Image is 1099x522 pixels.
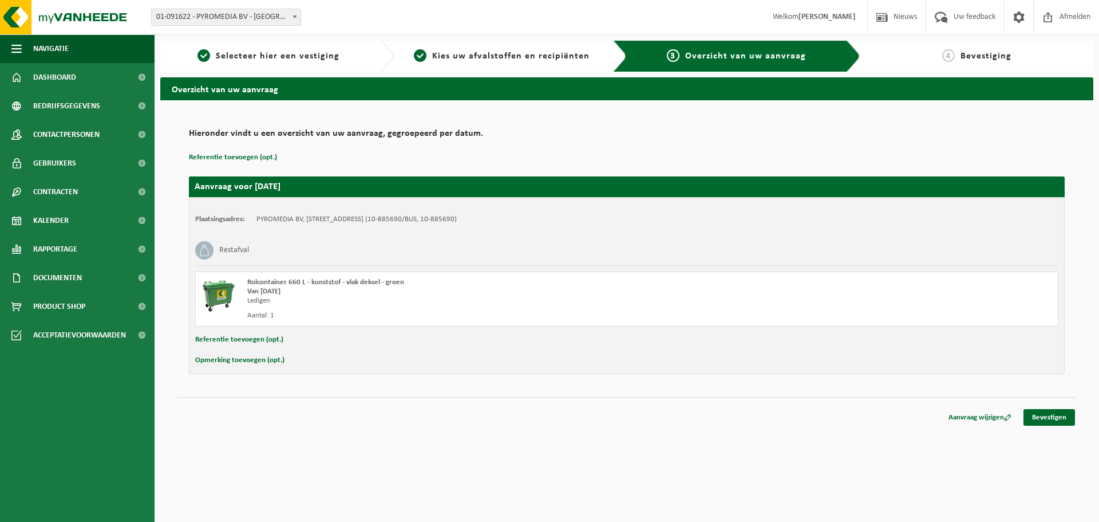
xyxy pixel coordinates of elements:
button: Referentie toevoegen (opt.) [189,150,277,165]
img: WB-0660-HPE-GN-01.png [201,278,236,312]
span: Rapportage [33,235,77,264]
a: 2Kies uw afvalstoffen en recipiënten [400,49,604,63]
span: Selecteer hier een vestiging [216,52,339,61]
span: Documenten [33,264,82,292]
span: 4 [942,49,955,62]
span: Overzicht van uw aanvraag [685,52,806,61]
td: PYROMEDIA BV, [STREET_ADDRESS] (10-885690/BUS, 10-885690) [256,215,457,224]
span: Contactpersonen [33,120,100,149]
span: 3 [667,49,679,62]
span: Acceptatievoorwaarden [33,321,126,350]
span: Product Shop [33,292,85,321]
button: Referentie toevoegen (opt.) [195,332,283,347]
span: Gebruikers [33,149,76,178]
span: Contracten [33,178,78,206]
span: Bevestiging [960,52,1011,61]
h3: Restafval [219,241,249,260]
span: 01-091622 - PYROMEDIA BV - KORTRIJK [151,9,301,26]
div: Aantal: 1 [247,311,673,320]
strong: Plaatsingsadres: [195,215,245,223]
a: Bevestigen [1023,409,1075,426]
div: Ledigen [247,296,673,305]
span: 2 [414,49,426,62]
strong: [PERSON_NAME] [798,13,856,21]
span: Rolcontainer 660 L - kunststof - vlak deksel - groen [247,278,404,286]
span: 01-091622 - PYROMEDIA BV - KORTRIJK [152,9,301,25]
span: Kies uw afvalstoffen en recipiënten [432,52,590,61]
iframe: chat widget [6,497,191,522]
span: Kalender [33,206,69,235]
button: Opmerking toevoegen (opt.) [195,353,284,368]
strong: Aanvraag voor [DATE] [195,182,280,191]
span: Navigatie [33,34,69,63]
a: Aanvraag wijzigen [940,409,1020,426]
span: Dashboard [33,63,76,92]
h2: Hieronder vindt u een overzicht van uw aanvraag, gegroepeerd per datum. [189,129,1065,144]
span: 1 [197,49,210,62]
h2: Overzicht van uw aanvraag [160,77,1093,100]
strong: Van [DATE] [247,288,280,295]
span: Bedrijfsgegevens [33,92,100,120]
a: 1Selecteer hier een vestiging [166,49,371,63]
